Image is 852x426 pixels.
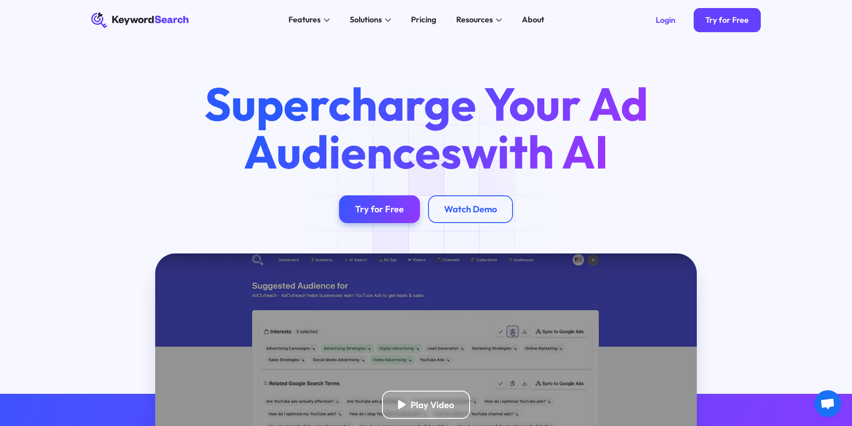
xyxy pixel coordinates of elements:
div: Features [288,14,321,26]
div: Solutions [350,14,382,26]
div: About [522,14,544,26]
a: Open chat [814,390,841,417]
span: with AI [462,122,608,181]
div: Try for Free [355,203,404,215]
div: Pricing [411,14,436,26]
div: Watch Demo [444,203,497,215]
a: Try for Free [339,195,420,224]
a: About [516,12,551,28]
a: Try for Free [694,8,761,32]
div: Login [656,15,675,25]
div: Try for Free [705,15,749,25]
a: Pricing [405,12,442,28]
div: Play Video [411,399,454,410]
div: Resources [456,14,493,26]
a: Login [644,8,687,32]
h1: Supercharge Your Ad Audiences [185,80,666,175]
